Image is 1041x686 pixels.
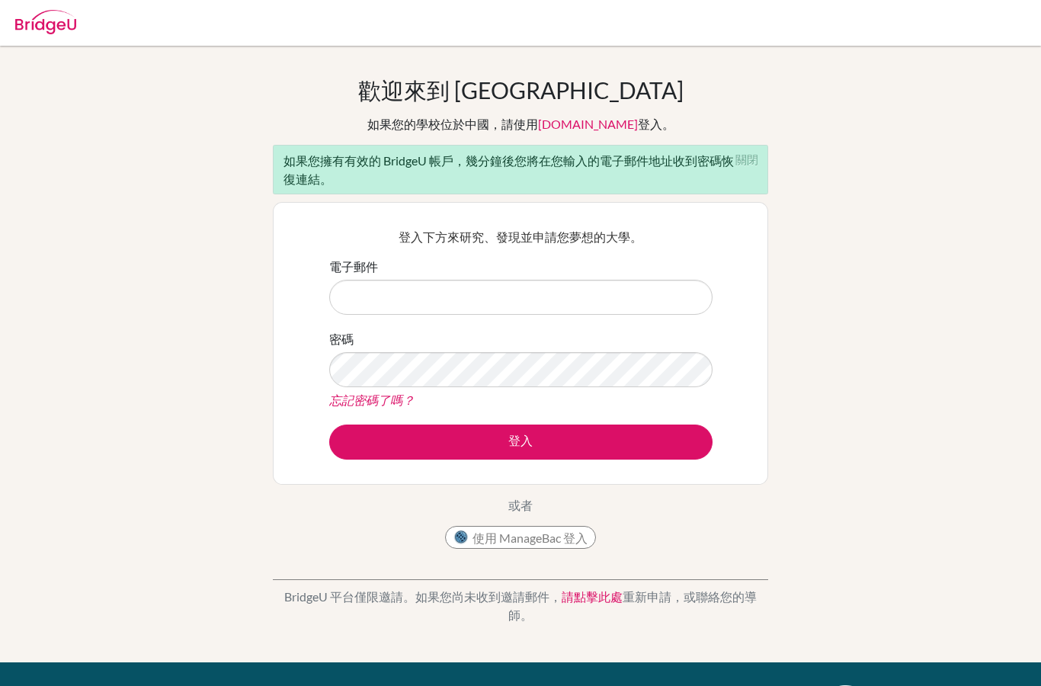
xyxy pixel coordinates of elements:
[725,146,767,170] button: 關閉
[445,526,596,549] button: 使用 ManageBac 登入
[735,153,758,165] font: 關閉
[508,498,533,512] font: 或者
[15,10,76,34] img: Bridge-U
[538,117,638,131] a: [DOMAIN_NAME]
[329,259,378,274] font: 電子郵件
[329,393,415,407] a: 忘記密碼了嗎？
[399,229,642,244] font: 登入下方來研究、發現並申請您夢想的大學。
[358,76,684,104] font: 歡迎來到 [GEOGRAPHIC_DATA]
[284,589,562,604] font: BridgeU 平台僅限邀請。如果您尚未收到邀請郵件，
[508,433,533,447] font: 登入
[329,425,713,460] button: 登入
[562,589,623,604] a: 請點擊此處
[508,589,757,622] font: 重新申請，或聯絡您的導師。
[329,332,354,346] font: 密碼
[472,531,588,545] font: 使用 ManageBac 登入
[367,117,538,131] font: 如果您的學校位於中國，請使用
[283,153,734,186] font: 如果您擁有有效的 BridgeU 帳戶，幾分鐘後您將在您輸入的電子郵件地址收到密碼恢復連結。
[638,117,674,131] font: 登入。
